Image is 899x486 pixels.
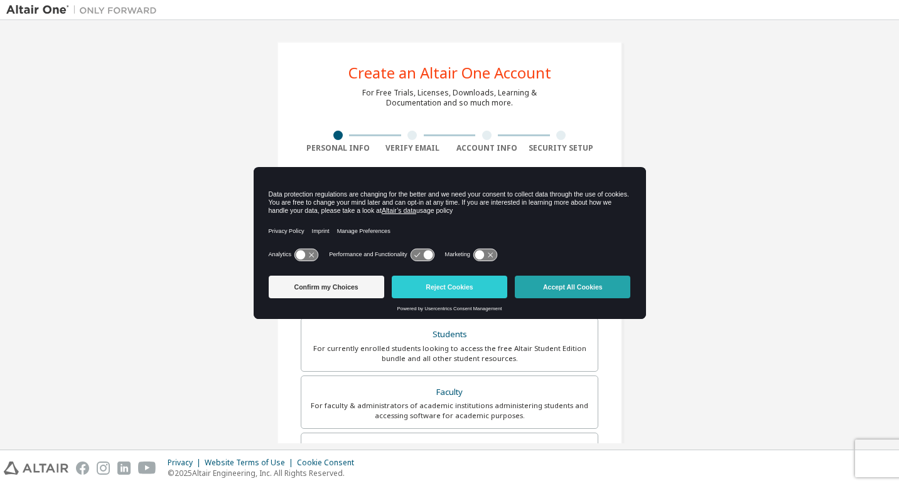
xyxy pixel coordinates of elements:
[309,441,590,458] div: Everyone else
[309,326,590,343] div: Students
[4,462,68,475] img: altair_logo.svg
[205,458,297,468] div: Website Terms of Use
[138,462,156,475] img: youtube.svg
[76,462,89,475] img: facebook.svg
[168,468,362,478] p: © 2025 Altair Engineering, Inc. All Rights Reserved.
[524,143,599,153] div: Security Setup
[362,88,537,108] div: For Free Trials, Licenses, Downloads, Learning & Documentation and so much more.
[309,401,590,421] div: For faculty & administrators of academic institutions administering students and accessing softwa...
[309,343,590,364] div: For currently enrolled students looking to access the free Altair Student Edition bundle and all ...
[375,143,450,153] div: Verify Email
[301,143,375,153] div: Personal Info
[97,462,110,475] img: instagram.svg
[168,458,205,468] div: Privacy
[117,462,131,475] img: linkedin.svg
[449,143,524,153] div: Account Info
[309,384,590,401] div: Faculty
[6,4,163,16] img: Altair One
[297,458,362,468] div: Cookie Consent
[348,65,551,80] div: Create an Altair One Account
